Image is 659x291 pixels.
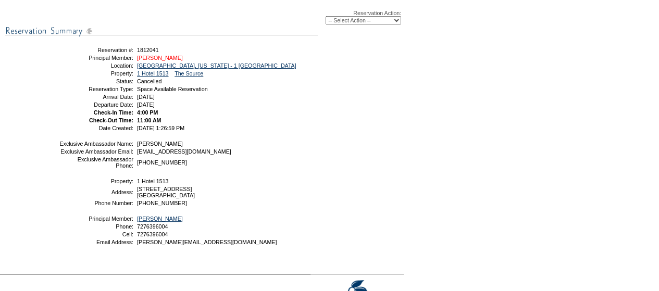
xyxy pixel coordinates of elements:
[137,159,187,166] span: [PHONE_NUMBER]
[137,55,183,61] a: [PERSON_NAME]
[137,141,183,147] span: [PERSON_NAME]
[59,62,133,69] td: Location:
[94,109,133,116] strong: Check-In Time:
[89,117,133,123] strong: Check-Out Time:
[5,10,401,24] div: Reservation Action:
[137,94,155,100] span: [DATE]
[59,47,133,53] td: Reservation #:
[59,125,133,131] td: Date Created:
[59,102,133,108] td: Departure Date:
[137,47,159,53] span: 1812041
[59,55,133,61] td: Principal Member:
[137,102,155,108] span: [DATE]
[59,239,133,245] td: Email Address:
[59,178,133,184] td: Property:
[59,94,133,100] td: Arrival Date:
[137,148,231,155] span: [EMAIL_ADDRESS][DOMAIN_NAME]
[59,86,133,92] td: Reservation Type:
[59,200,133,206] td: Phone Number:
[137,186,195,198] span: [STREET_ADDRESS] [GEOGRAPHIC_DATA]
[59,216,133,222] td: Principal Member:
[59,223,133,230] td: Phone:
[137,178,168,184] span: 1 Hotel 1513
[137,109,158,116] span: 4:00 PM
[137,78,161,84] span: Cancelled
[137,200,187,206] span: [PHONE_NUMBER]
[137,125,184,131] span: [DATE] 1:26:59 PM
[59,231,133,237] td: Cell:
[59,141,133,147] td: Exclusive Ambassador Name:
[137,86,207,92] span: Space Available Reservation
[137,223,168,230] span: 7276396004
[137,117,161,123] span: 11:00 AM
[5,24,318,37] img: subTtlResSummary.gif
[175,70,203,77] a: The Source
[137,70,168,77] a: 1 Hotel 1513
[137,239,277,245] span: [PERSON_NAME][EMAIL_ADDRESS][DOMAIN_NAME]
[137,216,183,222] a: [PERSON_NAME]
[59,78,133,84] td: Status:
[59,156,133,169] td: Exclusive Ambassador Phone:
[59,186,133,198] td: Address:
[137,62,296,69] a: [GEOGRAPHIC_DATA], [US_STATE] - 1 [GEOGRAPHIC_DATA]
[59,70,133,77] td: Property:
[137,231,168,237] span: 7276396004
[59,148,133,155] td: Exclusive Ambassador Email:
